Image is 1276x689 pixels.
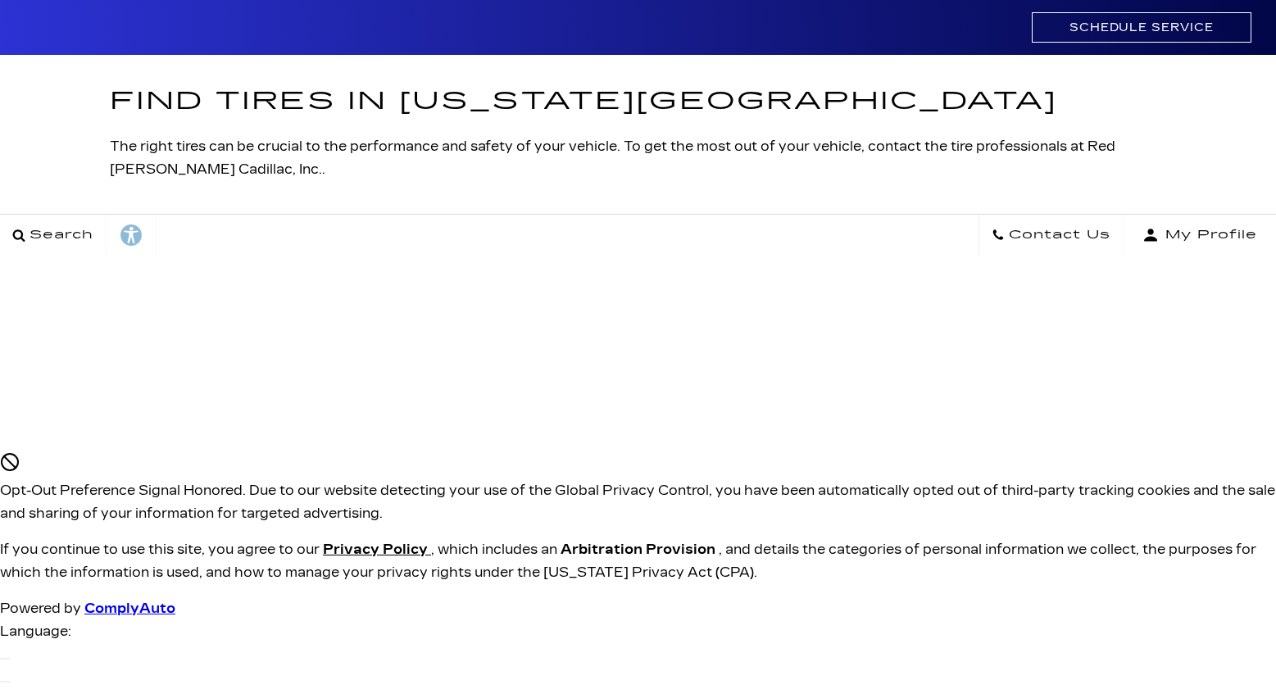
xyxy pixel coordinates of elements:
[323,542,431,557] a: Privacy Policy
[25,224,93,247] span: Search
[110,81,1167,122] h1: Find Tires in [US_STATE][GEOGRAPHIC_DATA]
[979,215,1124,256] a: Contact Us
[84,601,175,616] a: ComplyAuto
[1005,224,1110,247] span: Contact Us
[1124,215,1276,256] button: Open user profile menu
[1159,224,1257,247] span: My Profile
[561,542,715,557] strong: Arbitration Provision
[323,542,428,557] u: Privacy Policy
[1032,12,1251,43] a: Schedule Service
[110,135,1167,181] p: The right tires can be crucial to the performance and safety of your vehicle. To get the most out...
